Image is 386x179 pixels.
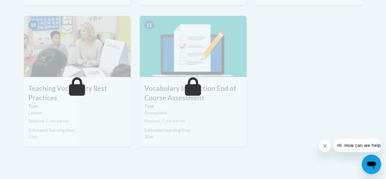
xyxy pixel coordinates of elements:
[144,21,154,30] span: 11
[162,119,164,123] span: |
[140,16,247,77] img: Course Image
[144,134,153,140] span: 30m
[28,103,126,110] label: Type
[46,119,48,123] span: |
[144,103,242,110] label: Type
[28,110,126,116] div: Lesson
[334,139,381,152] iframe: Message from company
[144,119,160,123] span: Required
[362,155,381,174] iframe: Button to launch messaging window
[144,127,242,134] div: Estimated learning time:
[28,134,38,140] span: 25m
[166,119,185,123] span: not started
[319,140,331,152] iframe: Close message
[28,21,38,30] span: 10
[140,84,247,103] h3: Vocabulary Instruction End of Course Assessment
[28,127,126,134] div: Estimated learning time:
[28,119,44,123] span: Required
[24,16,131,77] img: Course Image
[4,4,49,9] span: Hi. How can we help?
[144,110,242,116] div: Assessment
[50,119,69,123] span: not started
[24,84,131,103] h3: Teaching Vocabulary Best Practices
